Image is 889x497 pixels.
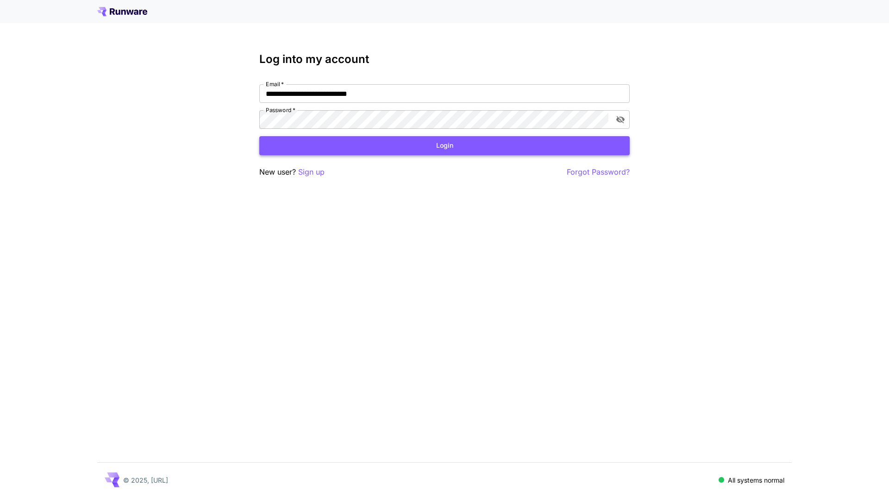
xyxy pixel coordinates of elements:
[123,475,168,485] p: © 2025, [URL]
[612,111,629,128] button: toggle password visibility
[259,136,630,155] button: Login
[259,53,630,66] h3: Log into my account
[298,166,325,178] button: Sign up
[266,106,295,114] label: Password
[567,166,630,178] button: Forgot Password?
[728,475,784,485] p: All systems normal
[266,80,284,88] label: Email
[259,166,325,178] p: New user?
